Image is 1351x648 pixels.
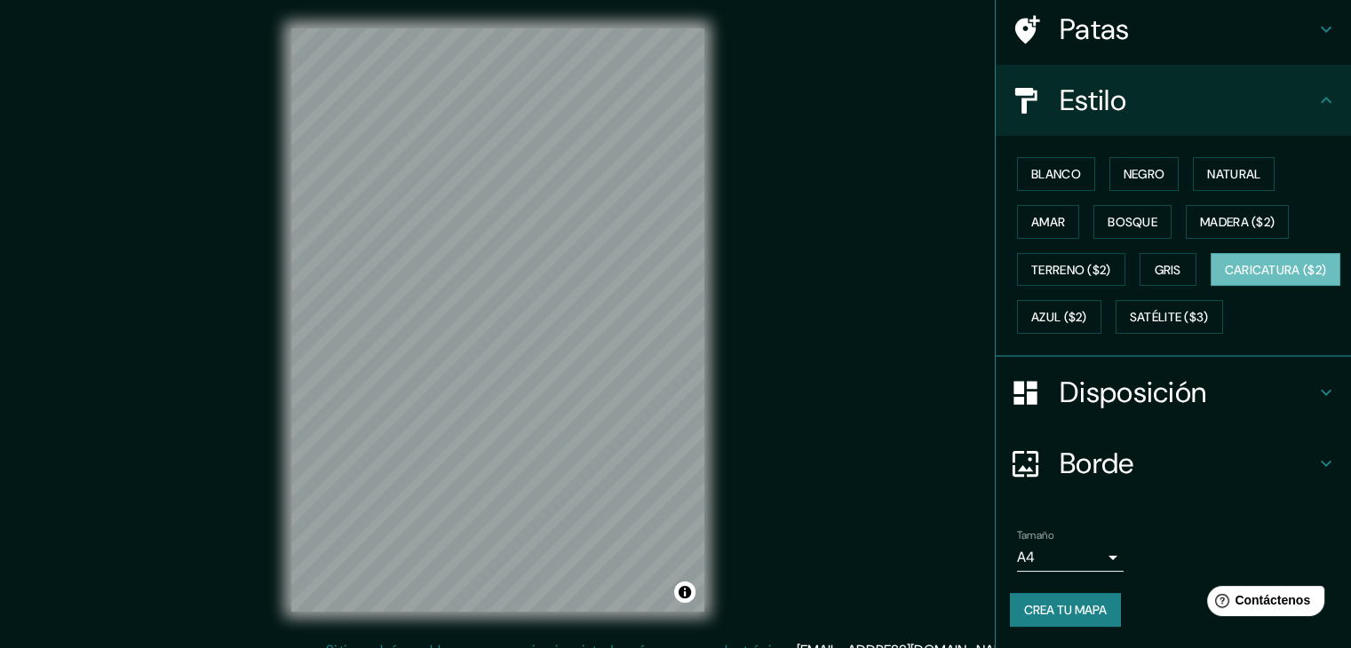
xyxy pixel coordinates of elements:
div: A4 [1017,543,1124,572]
font: Satélite ($3) [1130,310,1209,326]
font: Disposición [1060,374,1206,411]
font: Estilo [1060,82,1126,119]
div: Estilo [996,65,1351,136]
button: Natural [1193,157,1275,191]
font: Tamaño [1017,528,1053,542]
button: Blanco [1017,157,1095,191]
font: Amar [1031,214,1065,230]
div: Disposición [996,357,1351,428]
button: Terreno ($2) [1017,253,1125,287]
button: Amar [1017,205,1079,239]
font: Terreno ($2) [1031,262,1111,278]
button: Activar o desactivar atribución [674,581,695,603]
font: Caricatura ($2) [1225,262,1327,278]
font: Azul ($2) [1031,310,1087,326]
font: Crea tu mapa [1024,602,1107,618]
button: Bosque [1093,205,1172,239]
button: Gris [1140,253,1196,287]
div: Borde [996,428,1351,499]
button: Caricatura ($2) [1211,253,1341,287]
font: Negro [1124,166,1165,182]
font: Madera ($2) [1200,214,1275,230]
font: Blanco [1031,166,1081,182]
button: Negro [1109,157,1180,191]
font: Gris [1155,262,1181,278]
font: Borde [1060,445,1134,482]
button: Madera ($2) [1186,205,1289,239]
button: Azul ($2) [1017,300,1101,334]
canvas: Mapa [291,28,704,612]
font: A4 [1017,548,1035,566]
iframe: Lanzador de widgets de ayuda [1193,579,1331,628]
button: Satélite ($3) [1116,300,1223,334]
font: Patas [1060,11,1130,48]
button: Crea tu mapa [1010,593,1121,627]
font: Bosque [1108,214,1157,230]
font: Natural [1207,166,1260,182]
